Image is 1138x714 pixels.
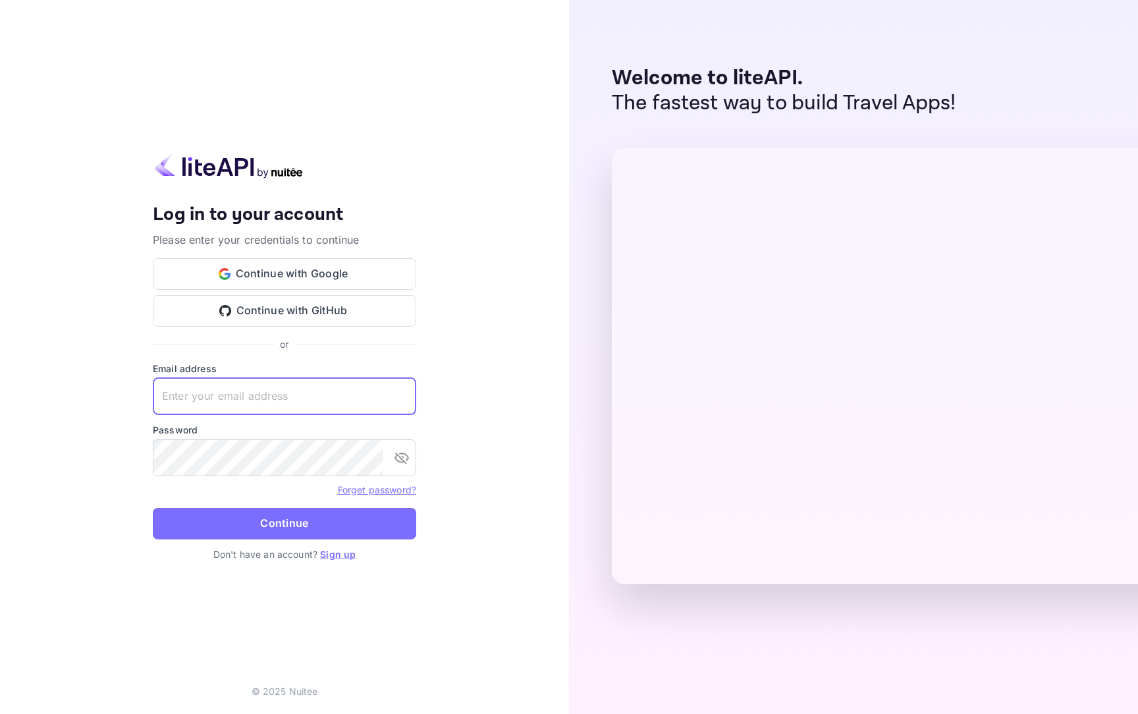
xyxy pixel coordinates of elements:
img: liteapi [153,153,304,178]
p: Welcome to liteAPI. [612,66,956,91]
label: Email address [153,362,416,375]
a: Sign up [320,549,356,560]
button: Continue with Google [153,258,416,290]
button: Continue with GitHub [153,295,416,327]
p: or [280,337,288,351]
p: Don't have an account? [153,547,416,561]
p: © 2025 Nuitee [252,684,318,698]
a: Forget password? [338,484,416,495]
label: Password [153,423,416,437]
p: The fastest way to build Travel Apps! [612,91,956,116]
h4: Log in to your account [153,204,416,227]
button: Continue [153,508,416,539]
button: toggle password visibility [389,445,415,471]
p: Please enter your credentials to continue [153,232,416,248]
a: Forget password? [338,483,416,496]
input: Enter your email address [153,378,416,415]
